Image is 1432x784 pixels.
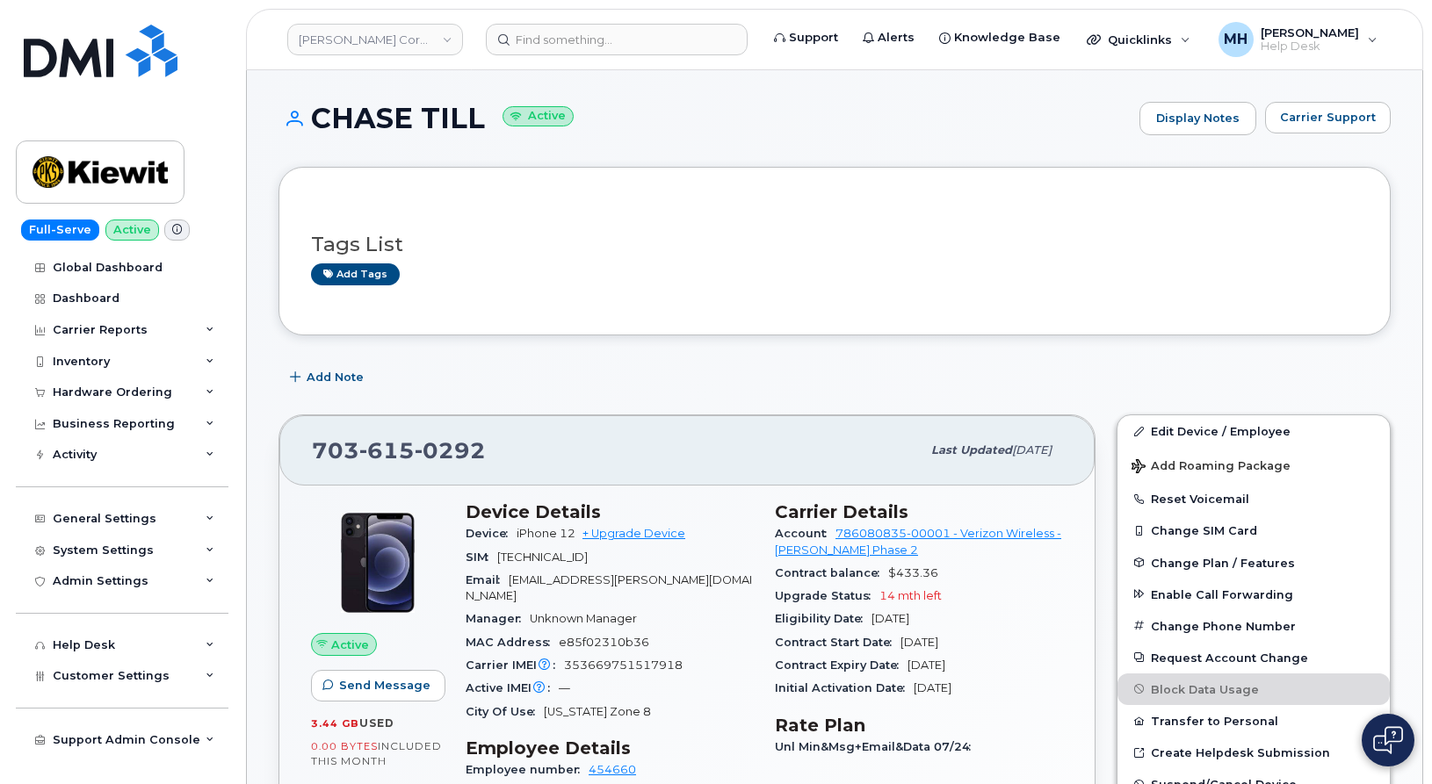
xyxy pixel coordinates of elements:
[1265,102,1391,133] button: Carrier Support
[908,658,945,672] span: [DATE]
[1132,459,1291,476] span: Add Roaming Package
[775,715,1063,736] h3: Rate Plan
[775,612,871,625] span: Eligibility Date
[589,763,636,776] a: 454660
[1139,102,1256,135] a: Display Notes
[1117,547,1390,579] button: Change Plan / Features
[1117,415,1390,447] a: Edit Device / Employee
[775,636,900,649] span: Contract Start Date
[1117,483,1390,514] button: Reset Voicemail
[775,527,835,540] span: Account
[559,681,570,694] span: —
[311,740,378,752] span: 0.00 Bytes
[466,705,544,718] span: City Of Use
[775,566,888,579] span: Contract balance
[1117,610,1390,642] button: Change Phone Number
[775,658,908,672] span: Contract Expiry Date
[530,612,637,625] span: Unknown Manager
[1151,556,1295,569] span: Change Plan / Features
[564,658,683,672] span: 353669751517918
[466,612,530,625] span: Manager
[1117,737,1390,768] a: Create Helpdesk Submission
[775,740,980,753] span: Unl Min&Msg+Email&Data 07/24
[775,589,879,602] span: Upgrade Status
[1373,726,1403,754] img: Open chat
[1117,579,1390,610] button: Enable Call Forwarding
[466,573,752,602] span: [EMAIL_ADDRESS][PERSON_NAME][DOMAIN_NAME]
[1117,673,1390,705] button: Block Data Usage
[1280,109,1376,126] span: Carrier Support
[1117,642,1390,673] button: Request Account Change
[879,589,942,602] span: 14 mth left
[359,437,415,464] span: 615
[775,527,1061,556] a: 786080835-00001 - Verizon Wireless - [PERSON_NAME] Phase 2
[871,612,909,625] span: [DATE]
[311,234,1358,255] h3: Tags List
[1117,514,1390,546] button: Change SIM Card
[559,636,649,649] span: e85f02310b36
[359,716,394,730] span: used
[900,636,938,649] span: [DATE]
[775,501,1063,522] h3: Carrier Details
[466,550,497,564] span: SIM
[582,527,685,540] a: + Upgrade Device
[466,681,559,694] span: Active IMEI
[307,369,364,385] span: Add Note
[544,705,651,718] span: [US_STATE] Zone 8
[311,670,445,701] button: Send Message
[415,437,486,464] span: 0292
[466,737,754,759] h3: Employee Details
[466,573,509,586] span: Email
[466,763,589,776] span: Employee number
[331,637,369,653] span: Active
[888,566,938,579] span: $433.36
[931,443,1012,457] span: Last updated
[1117,447,1390,483] button: Add Roaming Package
[466,527,517,540] span: Device
[517,527,575,540] span: iPhone 12
[339,677,430,694] span: Send Message
[466,501,754,522] h3: Device Details
[497,550,588,564] span: [TECHNICAL_ID]
[503,106,574,126] small: Active
[278,362,379,393] button: Add Note
[1012,443,1052,457] span: [DATE]
[914,681,951,694] span: [DATE]
[278,103,1131,133] h1: CHASE TILL
[325,510,430,615] img: iPhone_12.jpg
[1117,705,1390,737] button: Transfer to Personal
[775,681,914,694] span: Initial Activation Date
[466,658,564,672] span: Carrier IMEI
[466,636,559,649] span: MAC Address
[311,263,400,285] a: Add tags
[312,437,486,464] span: 703
[311,717,359,730] span: 3.44 GB
[1151,587,1293,601] span: Enable Call Forwarding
